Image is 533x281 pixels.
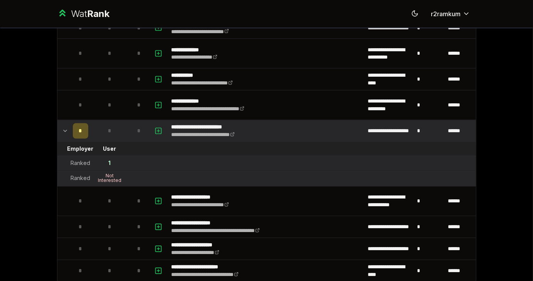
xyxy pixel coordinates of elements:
td: User [91,142,128,156]
div: Wat [71,8,109,20]
div: Ranked [71,160,90,167]
span: Rank [87,8,109,19]
td: Employer [70,142,91,156]
span: r2ramkum [431,9,461,19]
button: r2ramkum [425,7,476,21]
div: Not Interested [94,174,125,183]
a: WatRank [57,8,110,20]
div: 1 [109,160,111,167]
div: Ranked [71,175,90,182]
